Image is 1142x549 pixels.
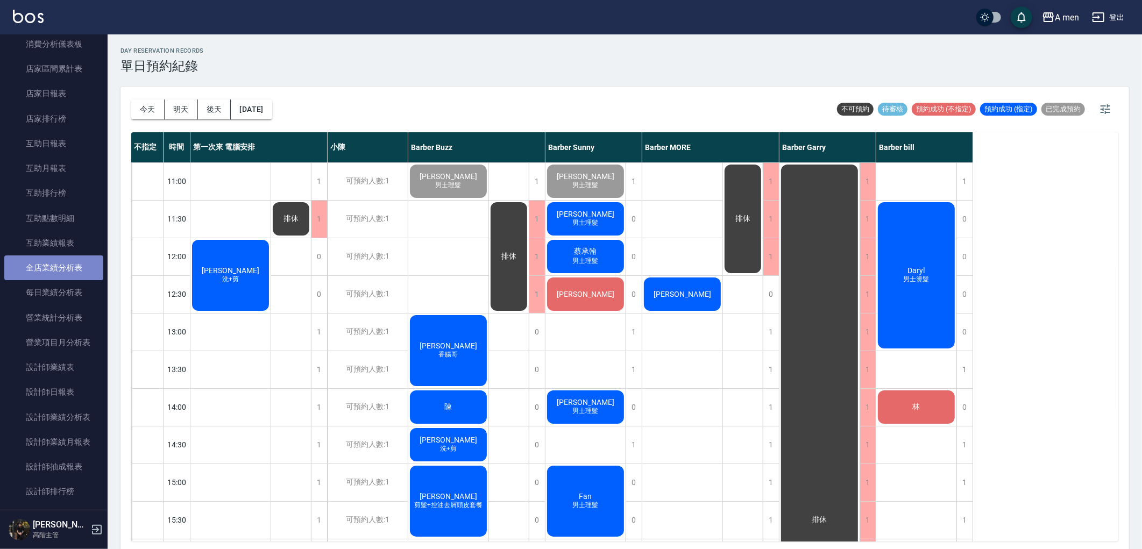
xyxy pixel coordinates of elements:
[571,218,601,227] span: 男士理髮
[443,402,455,412] span: 陳
[311,464,327,501] div: 1
[4,255,103,280] a: 全店業績分析表
[220,275,241,284] span: 洗+剪
[956,238,973,275] div: 0
[4,56,103,81] a: 店家區間累計表
[13,10,44,23] img: Logo
[434,181,464,190] span: 男士理髮
[626,313,642,351] div: 1
[529,351,545,388] div: 0
[642,132,779,162] div: Barber MORE
[626,351,642,388] div: 1
[763,351,779,388] div: 1
[572,247,599,256] span: 蔡承翰
[980,104,1037,114] span: 預約成功 (指定)
[437,350,460,359] span: 香腸哥
[4,131,103,156] a: 互助日報表
[164,238,190,275] div: 12:00
[763,163,779,200] div: 1
[626,464,642,501] div: 0
[860,201,876,238] div: 1
[956,426,973,464] div: 1
[164,426,190,464] div: 14:30
[4,305,103,330] a: 營業統計分析表
[33,519,88,530] h5: [PERSON_NAME]
[165,99,198,119] button: 明天
[120,47,204,54] h2: day Reservation records
[4,181,103,205] a: 互助排行榜
[4,330,103,355] a: 營業項目月分析表
[4,81,103,106] a: 店家日報表
[626,238,642,275] div: 0
[4,106,103,131] a: 店家排行榜
[328,351,408,388] div: 可預約人數:1
[555,210,616,218] span: [PERSON_NAME]
[311,276,327,313] div: 0
[571,181,601,190] span: 男士理髮
[956,313,973,351] div: 0
[779,132,876,162] div: Barber Garry
[231,99,272,119] button: [DATE]
[164,388,190,426] div: 14:00
[763,464,779,501] div: 1
[4,355,103,380] a: 設計師業績表
[860,276,876,313] div: 1
[164,313,190,351] div: 13:00
[906,266,927,275] span: Daryl
[328,464,408,501] div: 可預約人數:1
[763,201,779,238] div: 1
[1011,6,1032,28] button: save
[328,238,408,275] div: 可預約人數:1
[571,407,601,416] span: 男士理髮
[763,502,779,539] div: 1
[164,351,190,388] div: 13:30
[545,132,642,162] div: Barber Sunny
[860,389,876,426] div: 1
[529,201,545,238] div: 1
[281,214,301,224] span: 排休
[626,163,642,200] div: 1
[860,426,876,464] div: 1
[626,389,642,426] div: 0
[120,59,204,74] h3: 單日預約紀錄
[571,256,601,266] span: 男士理髮
[164,275,190,313] div: 12:30
[417,492,479,501] span: [PERSON_NAME]
[626,276,642,313] div: 0
[328,201,408,238] div: 可預約人數:1
[311,426,327,464] div: 1
[328,389,408,426] div: 可預約人數:1
[412,501,485,510] span: 剪髮+控油去屑頭皮套餐
[860,163,876,200] div: 1
[164,200,190,238] div: 11:30
[763,426,779,464] div: 1
[190,132,328,162] div: 第一次來 電腦安排
[328,132,408,162] div: 小陳
[860,502,876,539] div: 1
[164,501,190,539] div: 15:30
[956,276,973,313] div: 0
[529,313,545,351] div: 0
[555,172,616,181] span: [PERSON_NAME]
[417,341,479,350] span: [PERSON_NAME]
[860,238,876,275] div: 1
[860,464,876,501] div: 1
[9,519,30,540] img: Person
[164,162,190,200] div: 11:00
[956,163,973,200] div: 1
[328,426,408,464] div: 可預約人數:1
[878,104,907,114] span: 待審核
[763,238,779,275] div: 1
[311,201,327,238] div: 1
[311,502,327,539] div: 1
[1038,6,1083,28] button: A men
[1041,104,1085,114] span: 已完成預約
[837,104,874,114] span: 不可預約
[4,231,103,255] a: 互助業績報表
[328,502,408,539] div: 可預約人數:1
[529,238,545,275] div: 1
[311,313,327,351] div: 1
[571,501,601,510] span: 男士理髮
[626,502,642,539] div: 0
[577,492,594,501] span: Fan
